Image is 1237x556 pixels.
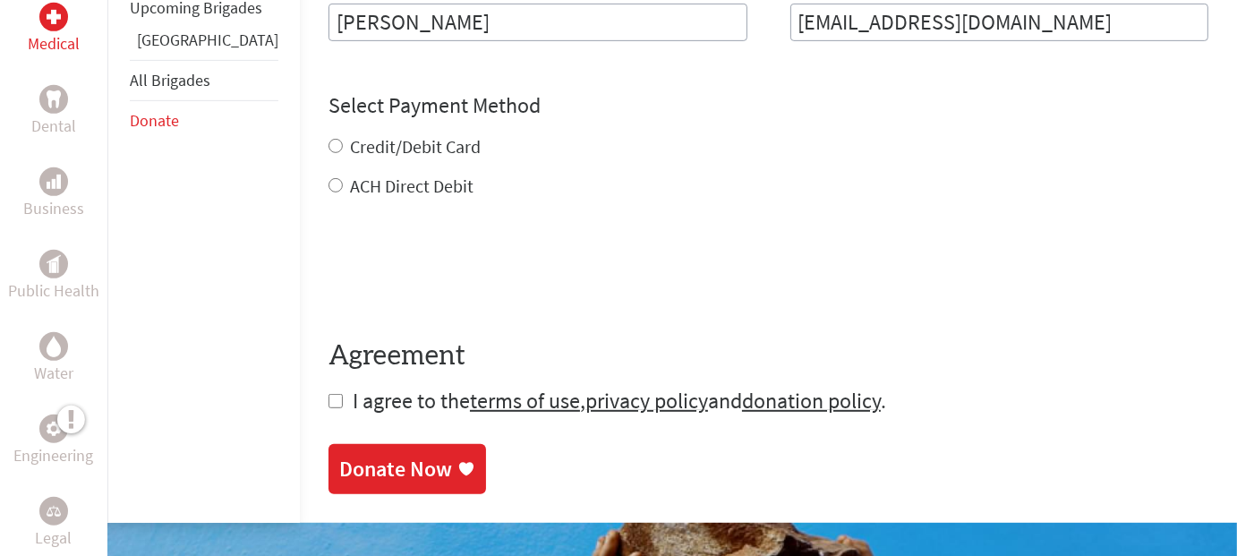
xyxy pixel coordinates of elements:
li: Belize [130,28,278,60]
p: Business [23,196,84,221]
a: Donate Now [328,444,486,494]
div: Business [39,167,68,196]
p: Medical [28,31,80,56]
img: Legal Empowerment [47,506,61,517]
li: Donate [130,101,278,141]
a: BusinessBusiness [23,167,84,221]
div: Legal Empowerment [39,497,68,526]
iframe: reCAPTCHA [328,235,601,304]
img: Public Health [47,255,61,273]
div: Public Health [39,250,68,278]
div: Donate Now [339,455,452,483]
label: Credit/Debit Card [350,135,481,158]
label: ACH Direct Debit [350,175,473,197]
span: I agree to the , and . [353,387,886,415]
div: Medical [39,3,68,31]
input: Enter Full Name [328,4,747,41]
img: Business [47,175,61,189]
a: donation policy [742,387,881,415]
a: Public HealthPublic Health [8,250,99,304]
input: Your Email [790,4,1209,41]
img: Medical [47,10,61,24]
div: Engineering [39,415,68,443]
p: Public Health [8,278,99,304]
div: Water [39,332,68,361]
p: Water [34,361,73,386]
p: Engineering [14,443,94,468]
a: privacy policy [585,387,708,415]
a: MedicalMedical [28,3,80,56]
a: DentalDental [31,85,76,139]
p: Dental [31,114,76,139]
h4: Select Payment Method [328,91,1208,120]
a: Donate [130,110,179,131]
img: Water [47,337,61,357]
a: [GEOGRAPHIC_DATA] [137,30,278,50]
a: EngineeringEngineering [14,415,94,468]
a: terms of use [470,387,580,415]
li: All Brigades [130,60,278,101]
div: Dental [39,85,68,114]
h4: Agreement [328,340,1208,372]
a: All Brigades [130,70,210,90]
img: Engineering [47,422,61,436]
img: Dental [47,91,61,108]
a: WaterWater [34,332,73,386]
